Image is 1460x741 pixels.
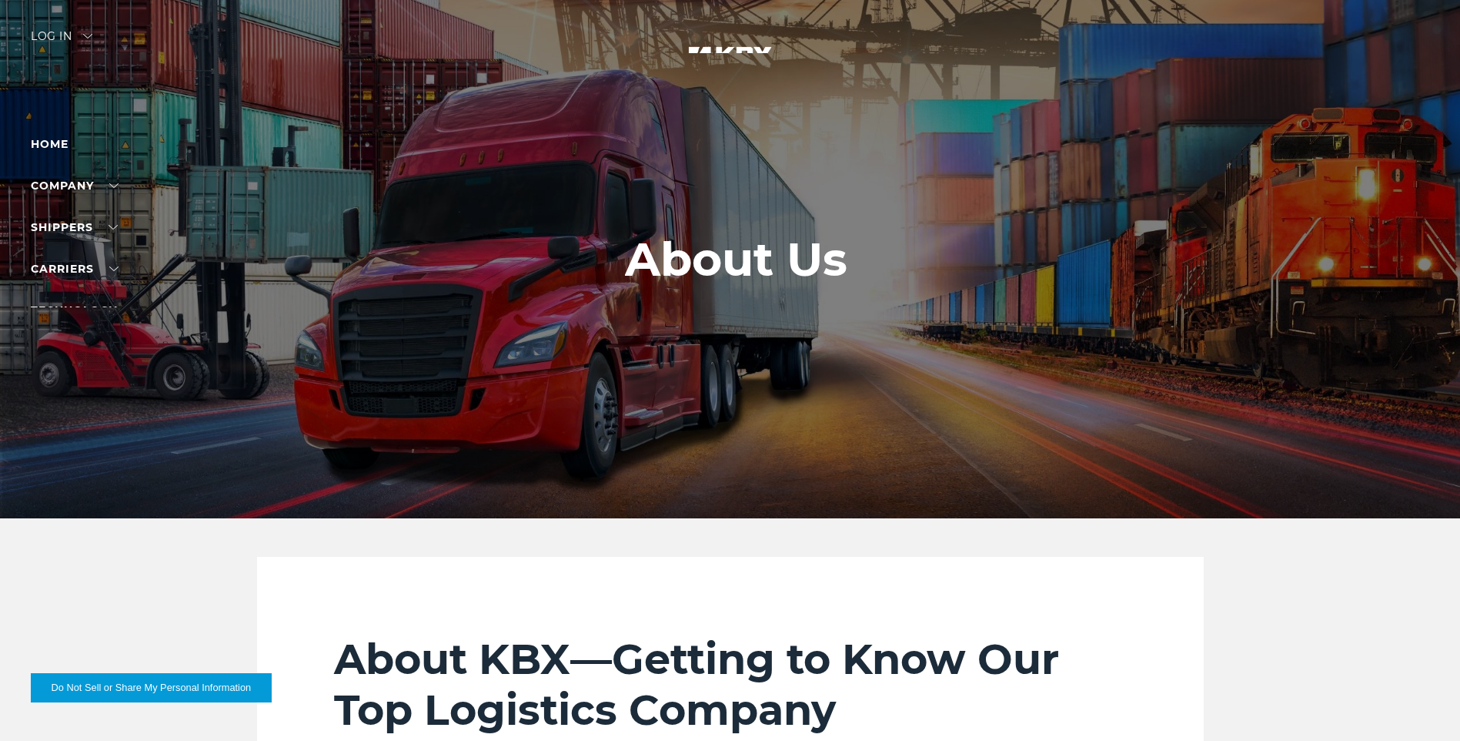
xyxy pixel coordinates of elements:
h2: About KBX—Getting to Know Our Top Logistics Company [334,634,1127,736]
img: arrow [83,34,92,39]
a: Company [31,179,119,193]
a: Home [31,137,68,151]
a: Technology [31,303,117,317]
a: Carriers [31,262,119,276]
div: Log in [31,31,92,53]
a: SHIPPERS [31,220,118,234]
h1: About Us [625,233,847,286]
img: kbx logo [673,31,788,99]
button: Do Not Sell or Share My Personal Information [31,673,272,702]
